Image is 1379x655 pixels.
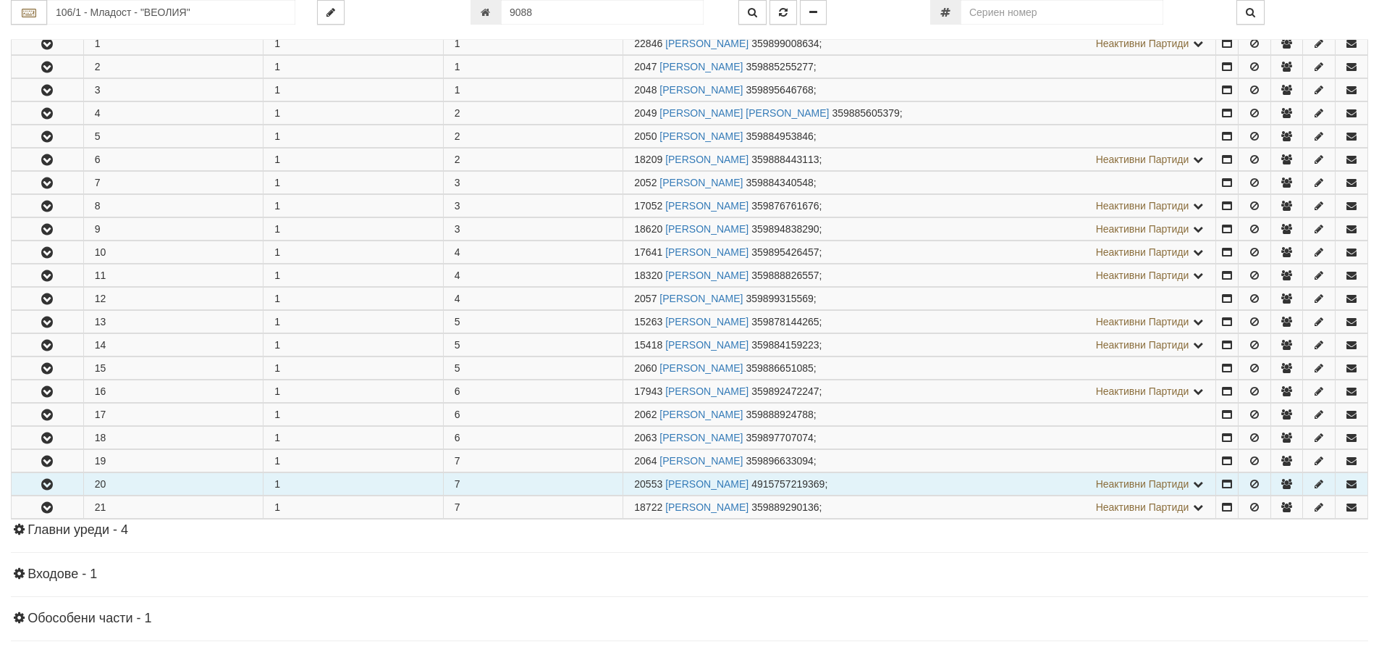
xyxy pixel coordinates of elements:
[751,478,825,490] span: 4915757219369
[623,149,1216,171] td: ;
[746,84,813,96] span: 359895646768
[455,246,460,258] span: 4
[623,79,1216,101] td: ;
[659,432,743,443] a: [PERSON_NAME]
[263,404,444,426] td: 1
[634,455,657,467] span: Партида №
[746,432,813,443] span: 359897707074
[263,311,444,333] td: 1
[634,130,657,142] span: Партида №
[83,149,263,171] td: 6
[11,567,1368,582] h4: Входове - 1
[623,450,1216,472] td: ;
[1096,154,1189,165] span: Неактивни Партиди
[11,612,1368,626] h4: Обособени части - 1
[623,172,1216,194] td: ;
[455,154,460,165] span: 2
[1096,339,1189,351] span: Неактивни Партиди
[659,293,743,304] a: [PERSON_NAME]
[455,339,460,351] span: 5
[455,130,460,142] span: 2
[83,427,263,449] td: 18
[659,84,743,96] a: [PERSON_NAME]
[659,107,829,119] a: [PERSON_NAME] [PERSON_NAME]
[634,339,662,351] span: Партида №
[455,455,460,467] span: 7
[634,293,657,304] span: Партида №
[83,241,263,264] td: 10
[634,316,662,327] span: Партида №
[263,380,444,403] td: 1
[623,311,1216,333] td: ;
[263,450,444,472] td: 1
[623,380,1216,403] td: ;
[263,218,444,241] td: 1
[659,409,743,420] a: [PERSON_NAME]
[455,107,460,119] span: 2
[83,357,263,380] td: 15
[665,478,748,490] a: [PERSON_NAME]
[83,380,263,403] td: 16
[634,270,662,281] span: Партида №
[665,316,748,327] a: [PERSON_NAME]
[751,270,819,281] span: 359888826557
[83,56,263,78] td: 2
[83,404,263,426] td: 17
[455,478,460,490] span: 7
[11,523,1368,538] h4: Главни уреди - 4
[665,385,748,397] a: [PERSON_NAME]
[263,32,444,55] td: 1
[263,172,444,194] td: 1
[455,501,460,513] span: 7
[665,154,748,165] a: [PERSON_NAME]
[263,288,444,310] td: 1
[746,130,813,142] span: 359884953846
[746,61,813,72] span: 359885255277
[751,246,819,258] span: 359895426457
[263,102,444,125] td: 1
[634,200,662,212] span: Партида №
[263,427,444,449] td: 1
[634,362,657,374] span: Партида №
[263,56,444,78] td: 1
[665,200,748,212] a: [PERSON_NAME]
[623,102,1216,125] td: ;
[1096,38,1189,49] span: Неактивни Партиди
[623,357,1216,380] td: ;
[665,501,748,513] a: [PERSON_NAME]
[623,427,1216,449] td: ;
[455,223,460,235] span: 3
[623,32,1216,55] td: ;
[665,339,748,351] a: [PERSON_NAME]
[263,473,444,496] td: 1
[263,334,444,356] td: 1
[1096,200,1189,212] span: Неактивни Партиди
[623,56,1216,78] td: ;
[623,241,1216,264] td: ;
[263,195,444,217] td: 1
[1096,223,1189,235] span: Неактивни Партиди
[746,362,813,374] span: 359886651085
[634,223,662,235] span: Партида №
[455,385,460,397] span: 6
[634,177,657,188] span: Партида №
[455,177,460,188] span: 3
[263,357,444,380] td: 1
[455,270,460,281] span: 4
[623,334,1216,356] td: ;
[659,177,743,188] a: [PERSON_NAME]
[659,61,743,72] a: [PERSON_NAME]
[665,223,748,235] a: [PERSON_NAME]
[455,293,460,304] span: 4
[634,246,662,258] span: Партида №
[1096,316,1189,327] span: Неактивни Партиди
[1096,501,1189,513] span: Неактивни Партиди
[455,409,460,420] span: 6
[83,102,263,125] td: 4
[1096,246,1189,258] span: Неактивни Партиди
[1096,270,1189,281] span: Неактивни Партиди
[751,38,819,49] span: 359899008634
[455,432,460,443] span: 6
[623,218,1216,241] td: ;
[623,195,1216,217] td: ;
